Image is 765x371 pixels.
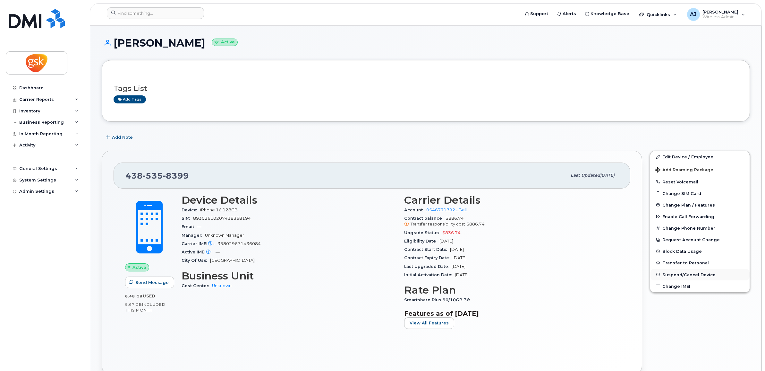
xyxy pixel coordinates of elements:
span: Transfer responsibility cost [411,222,465,226]
span: Email [182,224,197,229]
button: Block Data Usage [650,245,750,257]
span: [DATE] [452,264,465,269]
button: Change Phone Number [650,222,750,234]
span: Active IMEI [182,250,216,254]
span: $886.74 [404,216,619,227]
span: Change Plan / Features [662,202,715,207]
span: Upgrade Status [404,230,442,235]
button: Request Account Change [650,234,750,245]
a: Unknown [212,283,232,288]
h3: Carrier Details [404,194,619,206]
span: 358029671436084 [217,241,261,246]
h3: Rate Plan [404,284,619,296]
span: 8399 [163,171,189,181]
span: City Of Use [182,258,210,263]
h3: Tags List [114,84,738,93]
span: 438 [125,171,189,181]
button: Reset Voicemail [650,176,750,188]
a: Add tags [114,95,146,103]
span: Contract Expiry Date [404,255,453,260]
button: Send Message [125,277,174,288]
span: Send Message [135,279,169,286]
span: Add Note [112,134,133,140]
button: Change SIM Card [650,188,750,199]
button: View All Features [404,317,454,329]
button: Change IMEI [650,280,750,292]
button: Enable Call Forwarding [650,211,750,222]
h3: Features as of [DATE] [404,310,619,317]
span: Suspend/Cancel Device [662,272,716,277]
span: included this month [125,302,166,313]
span: Initial Activation Date [404,272,455,277]
span: Contract balance [404,216,446,221]
button: Transfer to Personal [650,257,750,269]
span: Manager [182,233,205,238]
span: Cost Center [182,283,212,288]
span: Add Roaming Package [655,167,713,173]
span: Active [132,264,146,270]
span: 6.48 GB [125,294,143,298]
span: Carrier IMEI [182,241,217,246]
button: Change Plan / Features [650,199,750,211]
span: Contract Start Date [404,247,450,252]
span: 535 [143,171,163,181]
span: [DATE] [450,247,464,252]
span: Smartshare Plus 90/10GB 36 [404,297,473,302]
span: $836.74 [442,230,461,235]
h3: Business Unit [182,270,396,282]
span: Last Upgraded Date [404,264,452,269]
span: SIM [182,216,193,221]
span: iPhone 16 128GB [200,208,238,212]
span: View All Features [410,320,449,326]
span: [GEOGRAPHIC_DATA] [210,258,255,263]
h3: Device Details [182,194,396,206]
span: [DATE] [439,239,453,243]
h1: [PERSON_NAME] [102,37,750,49]
span: [DATE] [453,255,466,260]
span: $886.74 [466,222,485,226]
a: 0546771792 - Bell [426,208,467,212]
span: [DATE] [455,272,469,277]
span: Enable Call Forwarding [662,214,714,219]
button: Add Roaming Package [650,163,750,176]
span: Last updated [571,173,600,178]
span: 89302610207418368194 [193,216,251,221]
a: Edit Device / Employee [650,151,750,163]
span: used [143,294,156,298]
button: Suspend/Cancel Device [650,269,750,280]
span: — [197,224,201,229]
button: Add Note [102,131,138,143]
span: Device [182,208,200,212]
span: — [216,250,220,254]
span: 9.67 GB [125,302,142,307]
span: Unknown Manager [205,233,244,238]
span: [DATE] [600,173,615,178]
span: Account [404,208,426,212]
span: Eligibility Date [404,239,439,243]
small: Active [212,39,238,46]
